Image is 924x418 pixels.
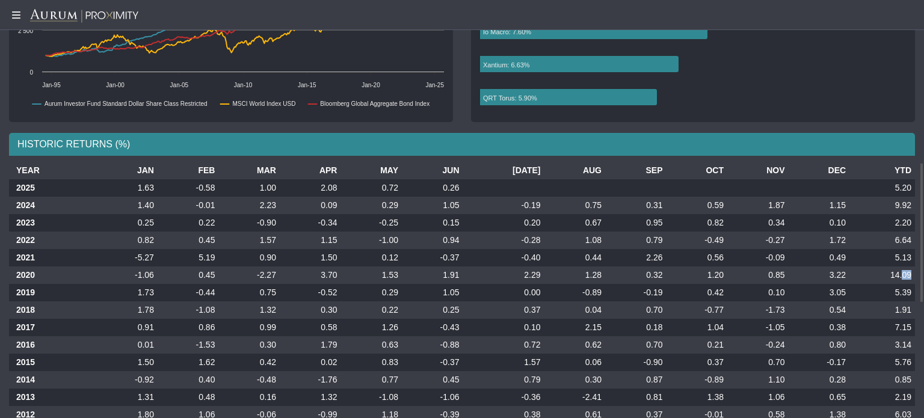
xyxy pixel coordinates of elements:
td: 0.02 [280,354,341,371]
td: 0.79 [605,232,667,249]
td: 5.76 [849,354,915,371]
td: 1.26 [340,319,402,336]
td: -0.40 [463,249,544,266]
th: SEP [605,162,667,179]
td: 1.32 [218,301,280,319]
td: 0.29 [340,284,402,301]
td: 9.92 [849,197,915,214]
td: 1.28 [544,266,606,284]
text: Io Macro: 7.60% [483,28,531,35]
td: 0.22 [158,214,219,232]
td: 3.05 [789,284,850,301]
td: -1.06 [402,389,463,406]
td: 0.28 [789,371,850,389]
td: 0.67 [544,214,606,232]
text: MSCI World Index USD [233,100,296,107]
td: -0.25 [340,214,402,232]
td: 0.45 [158,232,219,249]
td: -1.53 [158,336,219,354]
th: JAN [96,162,158,179]
td: 0.80 [789,336,850,354]
td: 0.01 [96,336,158,354]
td: 1.63 [96,179,158,197]
td: 1.31 [96,389,158,406]
text: 0 [29,69,33,76]
td: -2.27 [218,266,280,284]
td: 2.15 [544,319,606,336]
th: MAY [340,162,402,179]
td: -0.37 [402,354,463,371]
td: 0.91 [96,319,158,336]
td: -0.19 [463,197,544,214]
td: 0.42 [667,284,728,301]
td: -1.00 [340,232,402,249]
th: 2021 [9,249,96,266]
td: -2.41 [544,389,606,406]
th: 2019 [9,284,96,301]
td: 1.10 [727,371,789,389]
th: AUG [544,162,606,179]
td: 0.79 [463,371,544,389]
td: -1.06 [96,266,158,284]
td: 0.09 [280,197,341,214]
td: 0.82 [667,214,728,232]
th: YEAR [9,162,96,179]
td: 0.42 [218,354,280,371]
th: 2017 [9,319,96,336]
td: 0.31 [605,197,667,214]
td: 5.39 [849,284,915,301]
td: -0.89 [667,371,728,389]
td: 0.12 [340,249,402,266]
td: 5.13 [849,249,915,266]
td: 0.15 [402,214,463,232]
td: 1.57 [463,354,544,371]
text: Jan-15 [298,82,316,88]
td: 0.87 [605,371,667,389]
td: 1.50 [280,249,341,266]
td: 0.40 [158,371,219,389]
td: -0.19 [605,284,667,301]
td: -1.76 [280,371,341,389]
td: -0.43 [402,319,463,336]
th: [DATE] [463,162,544,179]
td: 2.29 [463,266,544,284]
td: 1.05 [402,197,463,214]
td: 0.45 [402,371,463,389]
td: -0.37 [402,249,463,266]
td: 0.62 [544,336,606,354]
td: 1.15 [280,232,341,249]
td: 0.54 [789,301,850,319]
td: 1.40 [96,197,158,214]
text: Xantium: 6.63% [483,61,530,69]
td: -0.77 [667,301,728,319]
td: 1.50 [96,354,158,371]
td: 0.72 [340,179,402,197]
td: 0.56 [667,249,728,266]
td: -0.48 [218,371,280,389]
td: -0.09 [727,249,789,266]
td: -0.52 [280,284,341,301]
td: 0.30 [218,336,280,354]
text: 2 500 [18,28,33,34]
td: 0.30 [544,371,606,389]
th: MAR [218,162,280,179]
th: APR [280,162,341,179]
th: 2022 [9,232,96,249]
td: 3.70 [280,266,341,284]
td: 1.72 [789,232,850,249]
td: 1.32 [280,389,341,406]
td: 0.20 [463,214,544,232]
td: 0.34 [727,214,789,232]
td: 3.14 [849,336,915,354]
text: Jan-25 [425,82,444,88]
td: -0.58 [158,179,219,197]
td: 0.22 [340,301,402,319]
td: 0.10 [789,214,850,232]
td: 0.83 [340,354,402,371]
td: 0.81 [605,389,667,406]
td: 0.99 [218,319,280,336]
td: 2.26 [605,249,667,266]
td: 0.75 [544,197,606,214]
td: -0.88 [402,336,463,354]
td: -0.90 [218,214,280,232]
